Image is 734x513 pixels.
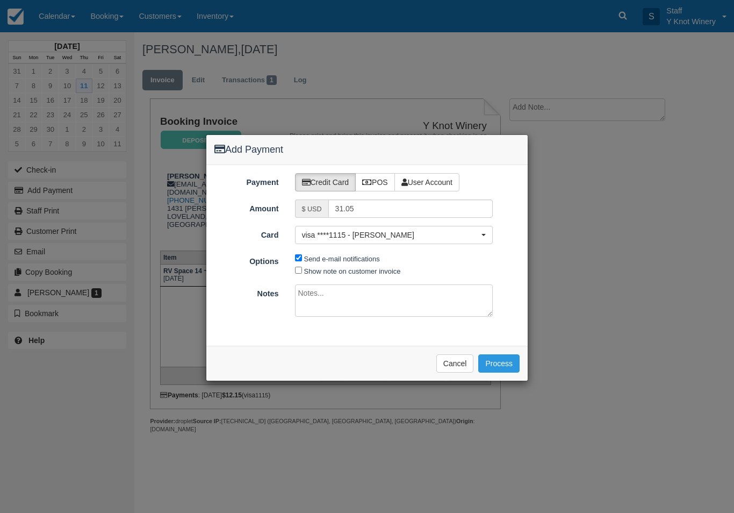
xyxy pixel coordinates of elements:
label: Send e-mail notifications [304,255,380,263]
span: visa ****1115 - [PERSON_NAME] [302,230,479,240]
label: Show note on customer invoice [304,267,401,275]
button: visa ****1115 - [PERSON_NAME] [295,226,493,244]
label: User Account [394,173,459,191]
label: Options [206,252,287,267]
button: Cancel [436,354,474,373]
label: POS [355,173,395,191]
h4: Add Payment [214,143,520,157]
label: Credit Card [295,173,356,191]
input: Valid amount required. [328,199,493,218]
label: Card [206,226,287,241]
label: Notes [206,284,287,300]
label: Amount [206,199,287,215]
button: Process [478,354,520,373]
small: $ USD [302,205,322,213]
label: Payment [206,173,287,188]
